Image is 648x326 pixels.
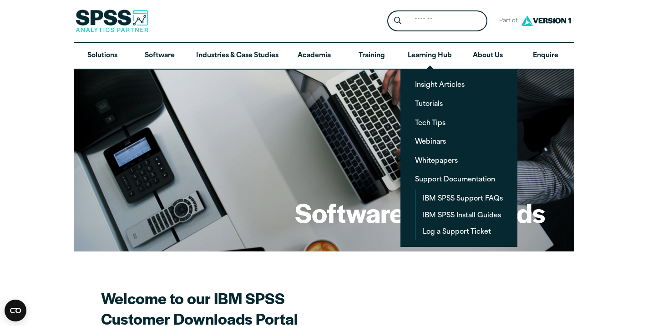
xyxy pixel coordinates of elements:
[343,43,400,69] a: Training
[408,114,510,131] a: Tech Tips
[131,43,188,69] a: Software
[5,300,26,321] button: Open CMP widget
[519,12,573,29] img: Version1 Logo
[400,69,517,246] ul: Learning Hub
[495,15,519,28] span: Part of
[408,152,510,169] a: Whitepapers
[408,76,510,93] a: Insight Articles
[459,43,516,69] a: About Us
[400,43,459,69] a: Learning Hub
[387,10,487,32] form: Site Header Search Form
[74,43,131,69] a: Solutions
[415,190,510,206] a: IBM SPSS Support FAQs
[415,206,510,223] a: IBM SPSS Install Guides
[390,13,406,30] button: Search magnifying glass icon
[517,43,574,69] a: Enquire
[408,171,510,187] a: Support Documentation
[408,95,510,112] a: Tutorials
[74,43,574,69] nav: Desktop version of site main menu
[394,17,401,25] svg: Search magnifying glass icon
[295,195,545,230] h1: Software Downloads
[408,133,510,150] a: Webinars
[76,10,148,32] img: SPSS Analytics Partner
[286,43,343,69] a: Academia
[415,223,510,240] a: Log a Support Ticket
[189,43,286,69] a: Industries & Case Studies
